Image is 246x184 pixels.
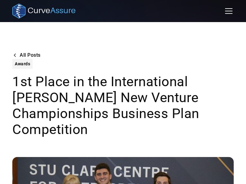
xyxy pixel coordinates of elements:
[15,60,30,67] div: Awards
[12,52,41,59] a: All Posts
[20,53,41,58] div: All Posts
[12,4,75,18] a: home
[12,74,234,137] h1: 1st Place in the International [PERSON_NAME] New Venture Championships Business Plan Competition
[221,4,234,18] div: menu
[12,59,33,69] a: Awards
